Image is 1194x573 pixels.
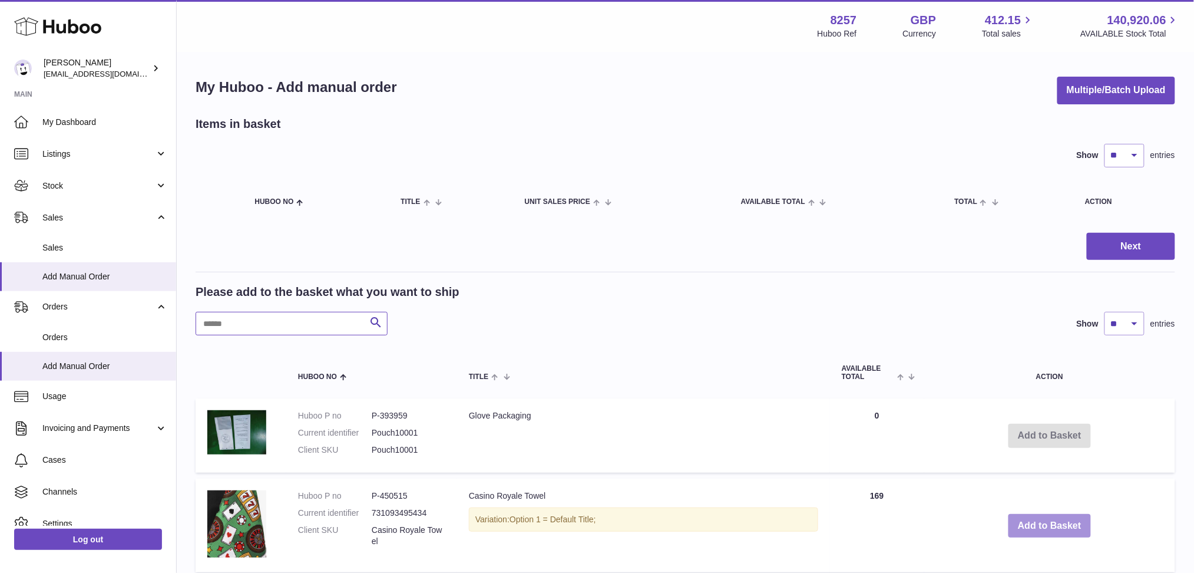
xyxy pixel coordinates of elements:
span: Total [955,198,978,206]
span: Usage [42,391,167,402]
span: Stock [42,180,155,192]
span: Title [401,198,420,206]
dd: Casino Royale Towel [372,525,445,547]
span: 140,920.06 [1107,12,1166,28]
h2: Please add to the basket what you want to ship [196,284,459,300]
span: AVAILABLE Total [842,365,894,380]
span: [EMAIL_ADDRESS][DOMAIN_NAME] [44,69,173,78]
a: Log out [14,529,162,550]
dd: P-450515 [372,490,445,502]
span: entries [1150,150,1175,161]
span: Listings [42,149,155,160]
span: AVAILABLE Stock Total [1080,28,1180,39]
th: Action [924,353,1175,392]
span: Orders [42,332,167,343]
span: Cases [42,455,167,466]
a: 140,920.06 AVAILABLE Stock Total [1080,12,1180,39]
span: Option 1 = Default Title; [510,515,596,524]
span: Title [469,373,488,381]
dd: 731093495434 [372,508,445,519]
span: Channels [42,486,167,498]
img: Glove Packaging [207,410,266,455]
h1: My Huboo - Add manual order [196,78,397,97]
span: Huboo no [298,373,337,381]
span: Huboo no [254,198,293,206]
dt: Current identifier [298,427,372,439]
img: don@skinsgolf.com [14,60,32,77]
span: Sales [42,212,155,223]
dt: Current identifier [298,508,372,519]
span: Add Manual Order [42,361,167,372]
td: Glove Packaging [457,399,830,473]
a: 412.15 Total sales [982,12,1034,39]
dt: Client SKU [298,525,372,547]
div: Currency [903,28,937,39]
label: Show [1077,150,1099,161]
span: My Dashboard [42,117,167,128]
dt: Huboo P no [298,490,372,502]
div: Huboo Ref [818,28,857,39]
span: AVAILABLE Total [741,198,805,206]
dd: Pouch10001 [372,444,445,456]
div: Variation: [469,508,818,532]
dt: Client SKU [298,444,372,456]
td: Casino Royale Towel [457,479,830,572]
td: 0 [830,399,924,473]
dt: Huboo P no [298,410,372,421]
label: Show [1077,318,1099,330]
button: Next [1087,233,1175,261]
span: Invoicing and Payments [42,423,155,434]
div: [PERSON_NAME] [44,57,150,80]
button: Add to Basket [1008,514,1091,538]
strong: 8257 [831,12,857,28]
span: Orders [42,301,155,312]
dd: Pouch10001 [372,427,445,439]
button: Multiple/Batch Upload [1057,77,1175,104]
strong: GBP [911,12,936,28]
span: Add Manual Order [42,271,167,282]
td: 169 [830,479,924,572]
div: Action [1085,198,1163,206]
span: Unit Sales Price [525,198,590,206]
span: Settings [42,518,167,529]
span: Sales [42,242,167,253]
h2: Items in basket [196,116,281,132]
span: 412.15 [985,12,1021,28]
span: entries [1150,318,1175,330]
img: Casino Royale Towel [207,490,266,558]
dd: P-393959 [372,410,445,421]
span: Total sales [982,28,1034,39]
